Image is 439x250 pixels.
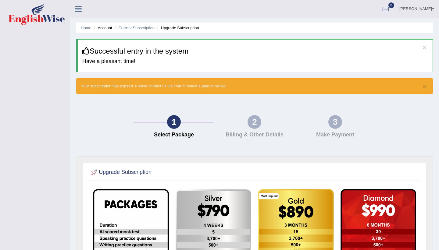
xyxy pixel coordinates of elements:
li: Account [92,25,112,31]
div: Your subscription has expired. Please contact us via chat or select a plan to renew [76,78,433,94]
h4: Have a pleasant time! [82,58,428,65]
div: 1 [167,115,181,129]
a: Current Subscription [118,26,155,30]
div: 2 [248,115,261,129]
span: 0 [388,2,394,8]
h4: Billing & Other Details [217,132,292,138]
h2: Upgrade Subscription [90,168,152,177]
button: × [423,44,427,51]
h3: Successful entry in the system [82,47,428,55]
button: × [423,83,427,90]
h4: Make Payment [298,132,372,138]
a: Home [81,26,91,30]
div: 3 [328,115,342,129]
h4: Select Package [137,132,211,138]
li: Upgrade Subscription [156,25,199,31]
